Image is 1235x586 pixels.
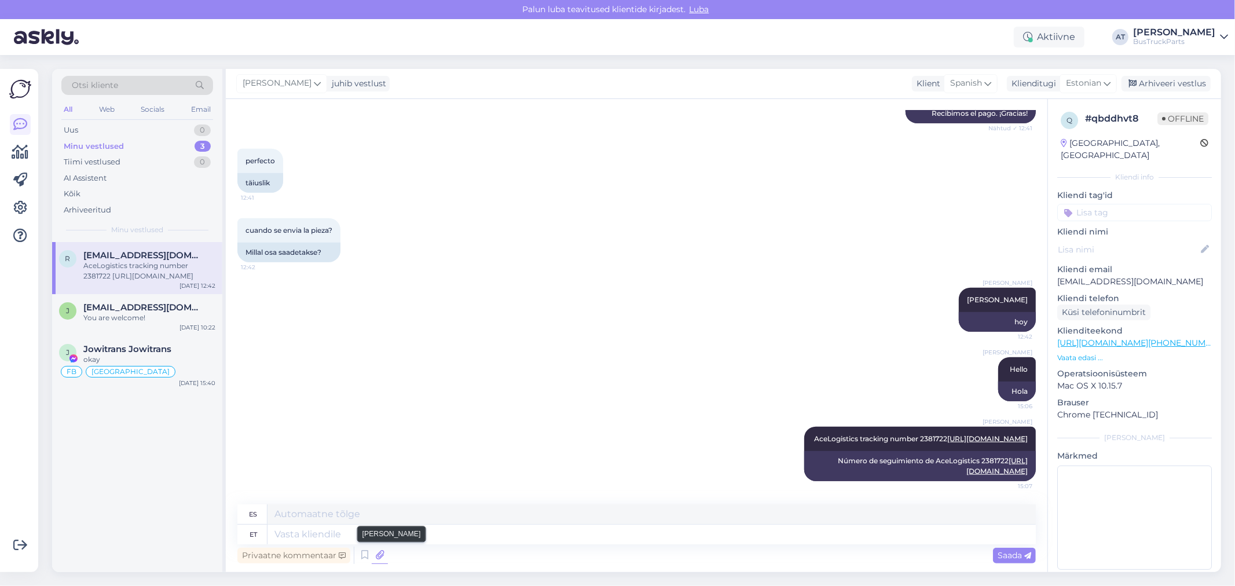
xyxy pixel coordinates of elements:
div: AceLogistics tracking number 2381722 [URL][DOMAIN_NAME] [83,261,215,281]
span: [PERSON_NAME] [983,348,1032,357]
div: [PERSON_NAME] [1057,433,1212,443]
div: juhib vestlust [327,78,386,90]
div: Número de seguimiento de AceLogistics 2381722 [804,451,1036,481]
div: Arhiveeritud [64,204,111,216]
p: Chrome [TECHNICAL_ID] [1057,409,1212,421]
div: [DATE] 10:22 [179,323,215,332]
a: [URL][DOMAIN_NAME] [947,434,1028,443]
div: 0 [194,156,211,168]
p: Märkmed [1057,450,1212,462]
span: 12:42 [241,263,284,272]
div: [DATE] 15:40 [179,379,215,387]
div: hoy [959,312,1036,332]
div: Klient [912,78,940,90]
span: AceLogistics tracking number 2381722 [814,434,1028,443]
div: Klienditugi [1007,78,1056,90]
p: Brauser [1057,397,1212,409]
input: Lisa tag [1057,204,1212,221]
p: Kliendi email [1057,263,1212,276]
span: q [1067,116,1072,124]
a: [PERSON_NAME]BusTruckParts [1133,28,1228,46]
div: Hola [998,382,1036,401]
span: Otsi kliente [72,79,118,91]
img: Askly Logo [9,78,31,100]
span: r [65,254,71,263]
a: [URL][DOMAIN_NAME][PHONE_NUMBER] [1057,338,1225,348]
span: [PERSON_NAME] [243,77,312,90]
p: Klienditeekond [1057,325,1212,337]
div: Uus [64,124,78,136]
p: Kliendi telefon [1057,292,1212,305]
div: es [250,504,258,524]
div: Minu vestlused [64,141,124,152]
input: Lisa nimi [1058,243,1199,256]
div: et [250,525,257,544]
span: [PERSON_NAME] [967,295,1028,304]
span: cuando se envia la pieza? [245,226,332,235]
div: Millal osa saadetakse? [237,243,340,262]
span: 15:06 [989,402,1032,411]
div: [GEOGRAPHIC_DATA], [GEOGRAPHIC_DATA] [1061,137,1200,162]
span: 12:41 [241,193,284,202]
small: [PERSON_NAME] [362,529,421,539]
p: Operatsioonisüsteem [1057,368,1212,380]
div: Web [97,102,117,117]
span: [PERSON_NAME] [983,417,1032,426]
span: 12:42 [989,332,1032,341]
div: Arhiveeri vestlus [1122,76,1211,91]
div: You are welcome! [83,313,215,323]
div: 3 [195,141,211,152]
span: johnjadergaviria@gmail.com [83,302,204,313]
div: Privaatne kommentaar [237,548,350,563]
div: AI Assistent [64,173,107,184]
span: perfecto [245,156,275,165]
div: Aktiivne [1014,27,1084,47]
div: 0 [194,124,211,136]
p: Mac OS X 10.15.7 [1057,380,1212,392]
div: Recibimos el pago. ¡Gracias! [906,104,1036,123]
span: J [66,348,69,357]
div: Email [189,102,213,117]
span: [PERSON_NAME] [983,279,1032,287]
div: Socials [138,102,167,117]
span: reimon89_@hotmail.com [83,250,204,261]
span: Offline [1157,112,1208,125]
span: Jowitrans Jowitrans [83,344,171,354]
div: Tiimi vestlused [64,156,120,168]
p: Vaata edasi ... [1057,353,1212,363]
span: Minu vestlused [111,225,163,235]
span: Luba [686,4,713,14]
p: Kliendi tag'id [1057,189,1212,202]
div: okay [83,354,215,365]
div: täiuslik [237,173,283,193]
span: Estonian [1066,77,1101,90]
div: Kliendi info [1057,172,1212,182]
p: Kliendi nimi [1057,226,1212,238]
div: [DATE] 12:42 [179,281,215,290]
div: # qbddhvt8 [1085,112,1157,126]
div: Küsi telefoninumbrit [1057,305,1150,320]
span: [GEOGRAPHIC_DATA] [91,368,170,375]
span: j [66,306,69,315]
div: All [61,102,75,117]
div: BusTruckParts [1133,37,1215,46]
span: Spanish [950,77,982,90]
div: AT [1112,29,1128,45]
span: FB [67,368,76,375]
span: 15:07 [989,482,1032,490]
span: Hello [1010,365,1028,373]
span: Nähtud ✓ 12:41 [988,124,1032,133]
div: [PERSON_NAME] [1133,28,1215,37]
p: [EMAIL_ADDRESS][DOMAIN_NAME] [1057,276,1212,288]
div: Kõik [64,188,80,200]
span: Saada [998,550,1031,561]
